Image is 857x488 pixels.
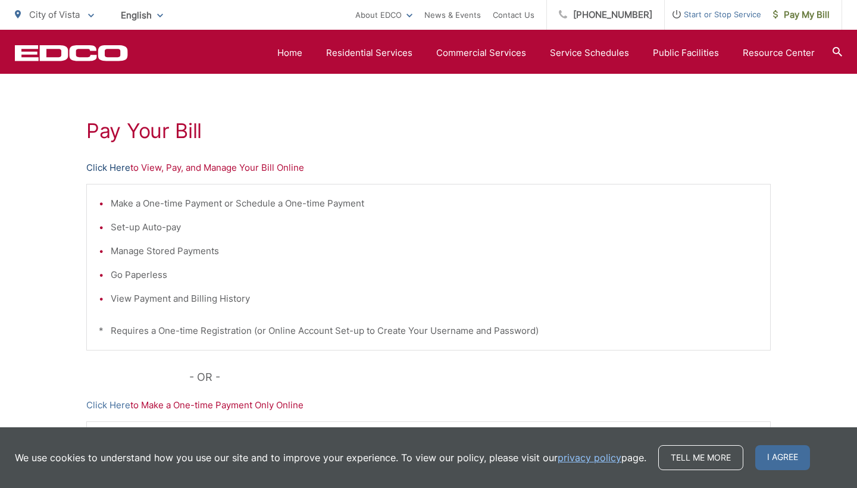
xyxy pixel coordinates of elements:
[111,292,758,306] li: View Payment and Billing History
[773,8,830,22] span: Pay My Bill
[29,9,80,20] span: City of Vista
[112,5,172,26] span: English
[743,46,815,60] a: Resource Center
[653,46,719,60] a: Public Facilities
[493,8,534,22] a: Contact Us
[86,161,771,175] p: to View, Pay, and Manage Your Bill Online
[111,268,758,282] li: Go Paperless
[277,46,302,60] a: Home
[86,161,130,175] a: Click Here
[550,46,629,60] a: Service Schedules
[111,196,758,211] li: Make a One-time Payment or Schedule a One-time Payment
[111,244,758,258] li: Manage Stored Payments
[86,398,771,412] p: to Make a One-time Payment Only Online
[424,8,481,22] a: News & Events
[111,220,758,234] li: Set-up Auto-pay
[86,119,771,143] h1: Pay Your Bill
[86,398,130,412] a: Click Here
[15,451,646,465] p: We use cookies to understand how you use our site and to improve your experience. To view our pol...
[326,46,412,60] a: Residential Services
[355,8,412,22] a: About EDCO
[558,451,621,465] a: privacy policy
[436,46,526,60] a: Commercial Services
[189,368,771,386] p: - OR -
[15,45,128,61] a: EDCD logo. Return to the homepage.
[99,324,758,338] p: * Requires a One-time Registration (or Online Account Set-up to Create Your Username and Password)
